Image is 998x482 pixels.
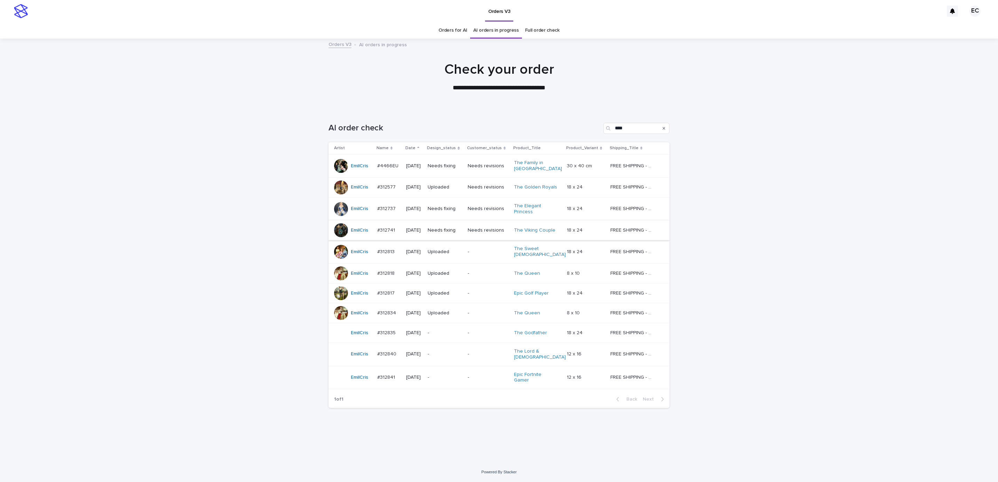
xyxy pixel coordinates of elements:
p: [DATE] [406,163,422,169]
p: AI orders in progress [359,40,407,48]
img: stacker-logo-s-only.png [14,4,28,18]
button: Back [611,396,640,402]
p: 12 x 16 [567,373,583,380]
a: Orders V3 [328,40,351,48]
p: 18 x 24 [567,183,584,190]
p: FREE SHIPPING - preview in 1-2 business days, after your approval delivery will take 5-10 b.d. [610,329,655,336]
p: #4466EU [377,162,400,169]
a: EmilCris [351,330,368,336]
p: #312813 [377,248,396,255]
p: Design_status [427,144,456,152]
a: EmilCris [351,375,368,380]
a: EmilCris [351,290,368,296]
tr: EmilCris #4466EU#4466EU [DATE]Needs fixingNeeds revisionsThe Family in [GEOGRAPHIC_DATA] 30 x 40 ... [328,154,670,178]
a: The Lord & [DEMOGRAPHIC_DATA] [514,348,566,360]
a: The Golden Royals [514,184,557,190]
p: #312577 [377,183,397,190]
p: - [468,271,508,276]
p: Name [377,144,389,152]
p: Needs fixing [428,163,462,169]
p: Needs revisions [468,227,508,233]
p: - [428,351,462,357]
a: The Queen [514,271,540,276]
tr: EmilCris #312835#312835 [DATE]--The Godfather 18 x 2418 x 24 FREE SHIPPING - preview in 1-2 busin... [328,323,670,343]
tr: EmilCris #312741#312741 [DATE]Needs fixingNeeds revisionsThe Viking Couple 18 x 2418 x 24 FREE SH... [328,220,670,240]
p: [DATE] [406,271,422,276]
p: Needs fixing [428,227,462,233]
p: 12 x 16 [567,350,583,357]
p: - [468,310,508,316]
a: EmilCris [351,227,368,233]
a: EmilCris [351,310,368,316]
p: - [468,249,508,255]
p: - [468,351,508,357]
tr: EmilCris #312818#312818 [DATE]Uploaded-The Queen 8 x 108 x 10 FREE SHIPPING - preview in 1-2 busi... [328,263,670,283]
p: FREE SHIPPING - preview in 1-2 business days, after your approval delivery will take 5-10 b.d. [610,350,655,357]
p: Uploaded [428,249,462,255]
a: The Elegant Princess [514,203,557,215]
a: EmilCris [351,271,368,276]
tr: EmilCris #312737#312737 [DATE]Needs fixingNeeds revisionsThe Elegant Princess 18 x 2418 x 24 FREE... [328,197,670,220]
tr: EmilCris #312813#312813 [DATE]Uploaded-The Sweet [DEMOGRAPHIC_DATA] 18 x 2418 x 24 FREE SHIPPING ... [328,240,670,264]
div: EC [969,6,981,17]
p: Product_Variant [566,144,598,152]
a: EmilCris [351,163,368,169]
p: #312818 [377,269,396,276]
a: The Godfather [514,330,547,336]
p: 1 of 1 [328,391,349,408]
h1: AI order check [328,123,601,133]
p: Uploaded [428,310,462,316]
a: EmilCris [351,351,368,357]
p: - [468,330,508,336]
input: Search [603,123,670,134]
p: #312840 [377,350,398,357]
p: FREE SHIPPING - preview in 1-2 business days, after your approval delivery will take 5-10 b.d. [610,289,655,296]
p: [DATE] [406,227,422,233]
tr: EmilCris #312817#312817 [DATE]Uploaded-Epic Golf Player 18 x 2418 x 24 FREE SHIPPING - preview in... [328,283,670,303]
p: 8 x 10 [567,309,581,316]
p: FREE SHIPPING - preview in 1-2 business days, after your approval delivery will take 5-10 b.d. [610,204,655,212]
p: 30 x 40 cm [567,162,593,169]
p: Date [405,144,415,152]
p: 18 x 24 [567,329,584,336]
p: FREE SHIPPING - preview in 1-2 business days, after your approval delivery will take 5-10 b.d. [610,269,655,276]
p: Uploaded [428,184,462,190]
p: #312817 [377,289,396,296]
p: [DATE] [406,184,422,190]
p: #312741 [377,226,396,233]
a: EmilCris [351,249,368,255]
p: 8 x 10 [567,269,581,276]
p: 18 x 24 [567,226,584,233]
p: Product_Title [513,144,541,152]
a: Powered By Stacker [481,470,516,474]
p: FREE SHIPPING - preview in 1-2 business days, after your approval delivery will take 5-10 b.d. [610,373,655,380]
tr: EmilCris #312841#312841 [DATE]--Epic Fortnite Gamer 12 x 1612 x 16 FREE SHIPPING - preview in 1-2... [328,366,670,389]
p: [DATE] [406,290,422,296]
a: The Viking Couple [514,227,555,233]
p: 18 x 24 [567,204,584,212]
p: FREE SHIPPING - preview in 1-2 business days, after your approval delivery will take 5-10 b.d. [610,309,655,316]
a: Epic Fortnite Gamer [514,372,557,384]
p: Shipping_Title [610,144,639,152]
tr: EmilCris #312577#312577 [DATE]UploadedNeeds revisionsThe Golden Royals 18 x 2418 x 24 FREE SHIPPI... [328,177,670,197]
a: AI orders in progress [473,22,519,39]
span: Next [643,397,658,402]
p: [DATE] [406,351,422,357]
p: 18 x 24 [567,289,584,296]
p: Needs revisions [468,206,508,212]
p: [DATE] [406,206,422,212]
p: 18 x 24 [567,248,584,255]
p: [DATE] [406,249,422,255]
span: Back [622,397,637,402]
a: The Sweet [DEMOGRAPHIC_DATA] [514,246,566,258]
p: Needs revisions [468,184,508,190]
p: [DATE] [406,375,422,380]
p: Artist [334,144,345,152]
a: The Queen [514,310,540,316]
p: - [468,290,508,296]
p: #312834 [377,309,397,316]
p: FREE SHIPPING - preview in 1-2 business days, after your approval delivery will take 5-10 b.d. [610,183,655,190]
p: [DATE] [406,330,422,336]
p: Uploaded [428,290,462,296]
